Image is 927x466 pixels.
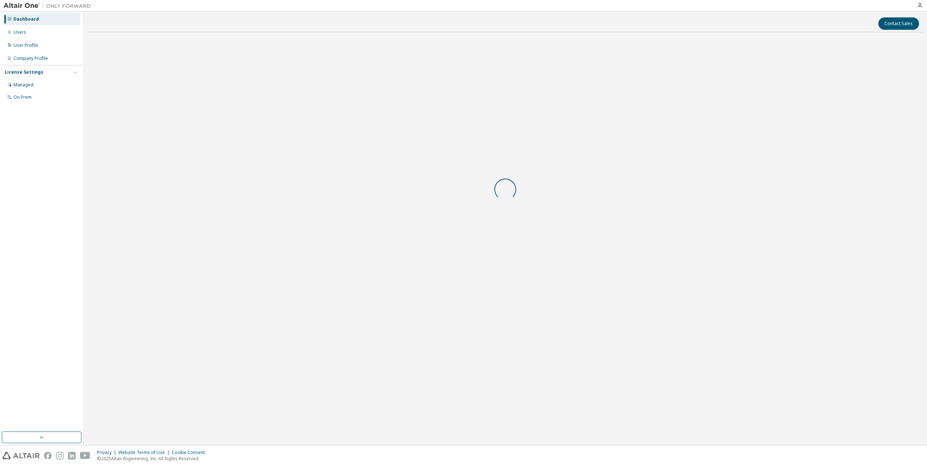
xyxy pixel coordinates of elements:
div: User Profile [13,42,38,48]
div: Company Profile [13,56,48,61]
div: License Settings [5,69,43,75]
img: linkedin.svg [68,452,76,459]
img: youtube.svg [80,452,90,459]
div: Managed [13,82,33,88]
div: Dashboard [13,16,39,22]
div: Privacy [97,450,118,455]
p: © 2025 Altair Engineering, Inc. All Rights Reserved. [97,455,209,462]
div: Users [13,29,26,35]
button: Contact Sales [878,17,919,30]
img: altair_logo.svg [2,452,40,459]
img: Altair One [4,2,94,9]
div: On Prem [13,94,32,100]
div: Cookie Consent [172,450,209,455]
img: facebook.svg [44,452,52,459]
img: instagram.svg [56,452,64,459]
div: Website Terms of Use [118,450,172,455]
